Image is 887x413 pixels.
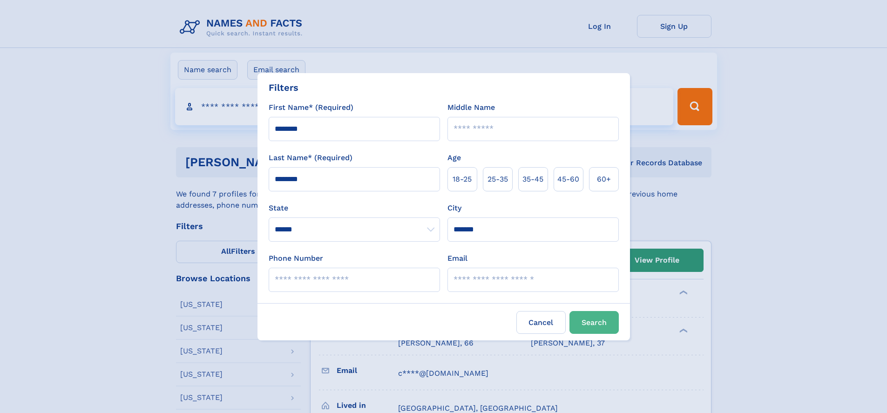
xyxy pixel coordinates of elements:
[447,152,461,163] label: Age
[488,174,508,185] span: 25‑35
[447,102,495,113] label: Middle Name
[269,203,440,214] label: State
[569,311,619,334] button: Search
[269,152,352,163] label: Last Name* (Required)
[269,81,298,95] div: Filters
[516,311,566,334] label: Cancel
[447,253,467,264] label: Email
[597,174,611,185] span: 60+
[522,174,543,185] span: 35‑45
[269,253,323,264] label: Phone Number
[269,102,353,113] label: First Name* (Required)
[453,174,472,185] span: 18‑25
[557,174,579,185] span: 45‑60
[447,203,461,214] label: City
